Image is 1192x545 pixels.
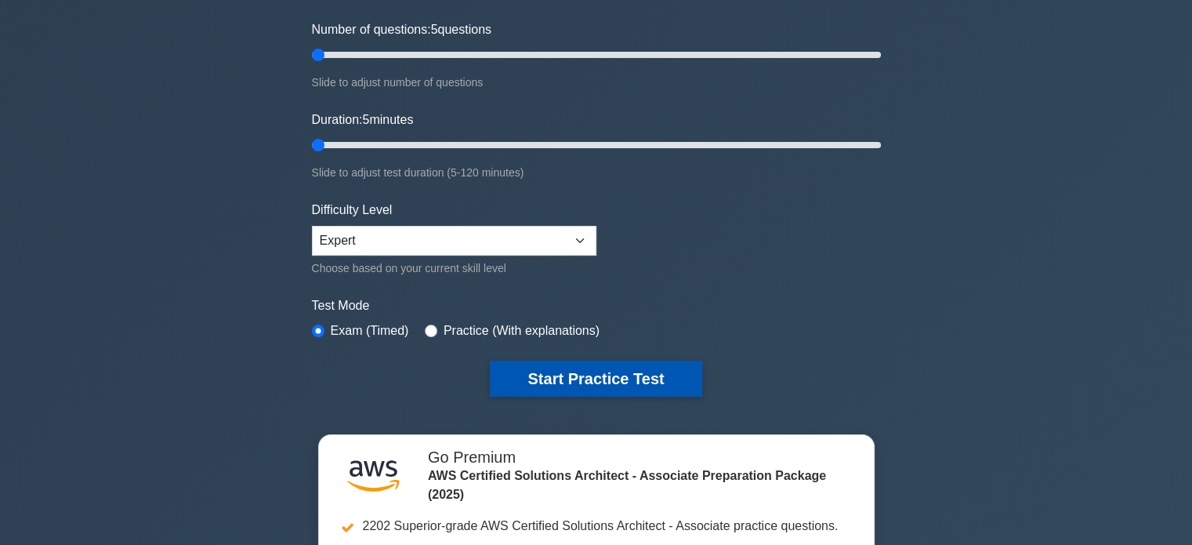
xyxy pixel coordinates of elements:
div: Choose based on your current skill level [312,259,596,278]
span: 5 [362,113,369,126]
label: Practice (With explanations) [444,322,600,340]
label: Number of questions: questions [312,20,491,39]
span: 5 [431,23,438,36]
label: Duration: minutes [312,111,414,129]
button: Start Practice Test [490,361,701,397]
div: Slide to adjust test duration (5-120 minutes) [312,163,881,182]
label: Difficulty Level [312,201,393,220]
div: Slide to adjust number of questions [312,73,881,92]
label: Exam (Timed) [331,322,409,340]
label: Test Mode [312,296,881,315]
